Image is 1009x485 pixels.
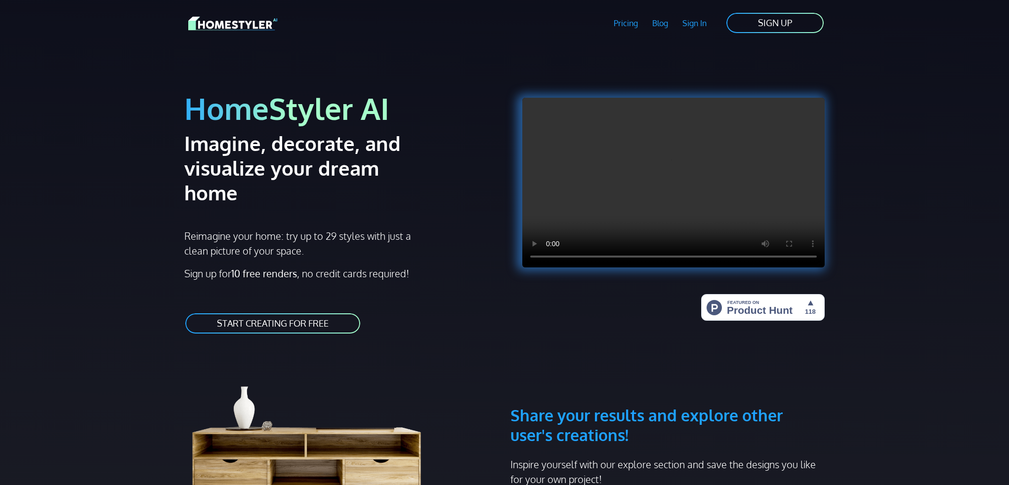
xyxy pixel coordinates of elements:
[231,267,297,280] strong: 10 free renders
[675,12,714,35] a: Sign In
[184,131,436,205] h2: Imagine, decorate, and visualize your dream home
[184,312,361,335] a: START CREATING FOR FREE
[725,12,825,34] a: SIGN UP
[607,12,645,35] a: Pricing
[188,15,277,32] img: HomeStyler AI logo
[184,90,499,127] h1: HomeStyler AI
[510,358,825,445] h3: Share your results and explore other user's creations!
[184,228,420,258] p: Reimagine your home: try up to 29 styles with just a clean picture of your space.
[645,12,675,35] a: Blog
[701,294,825,321] img: HomeStyler AI - Interior Design Made Easy: One Click to Your Dream Home | Product Hunt
[184,266,499,281] p: Sign up for , no credit cards required!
